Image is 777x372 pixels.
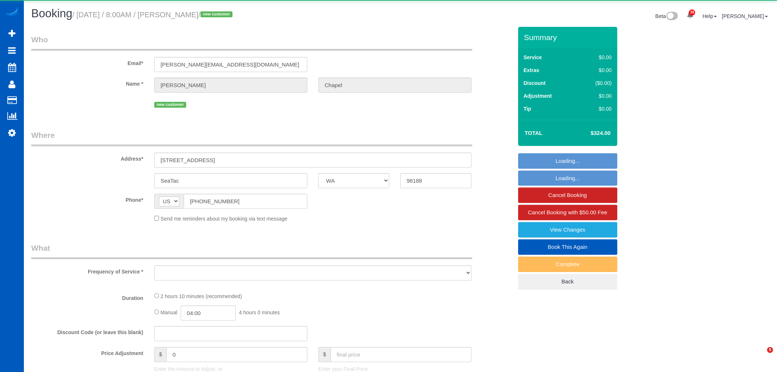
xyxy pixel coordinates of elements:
[154,347,166,362] span: $
[518,222,617,237] a: View Changes
[580,79,612,87] div: ($0.00)
[26,57,149,67] label: Email*
[666,12,678,21] img: New interface
[524,33,614,42] h3: Summary
[26,292,149,302] label: Duration
[722,13,768,19] a: [PERSON_NAME]
[702,13,717,19] a: Help
[689,10,695,15] span: 39
[200,11,232,17] span: new customer
[518,274,617,289] a: Back
[524,92,552,100] label: Adjustment
[26,194,149,204] label: Phone*
[524,67,539,74] label: Extras
[580,92,612,100] div: $0.00
[400,173,471,188] input: Zip Code*
[154,173,307,188] input: City*
[184,194,307,209] input: Phone*
[4,7,19,18] img: Automaid Logo
[26,78,149,87] label: Name *
[160,216,288,222] span: Send me reminders about my booking via text message
[26,347,149,357] label: Price Adjustment
[318,347,330,362] span: $
[580,54,612,61] div: $0.00
[31,130,472,146] legend: Where
[26,153,149,162] label: Address*
[154,78,307,93] input: First Name*
[524,105,531,112] label: Tip
[683,7,697,24] a: 39
[525,130,543,136] strong: Total
[26,326,149,336] label: Discount Code (or leave this blank)
[580,105,612,112] div: $0.00
[26,265,149,275] label: Frequency of Service *
[31,34,472,51] legend: Who
[518,187,617,203] a: Cancel Booking
[198,11,235,19] span: /
[568,130,610,136] h4: $324.00
[528,209,607,215] span: Cancel Booking with $50.00 Fee
[160,310,177,315] span: Manual
[318,78,471,93] input: Last Name*
[239,310,280,315] span: 4 hours 0 minutes
[160,293,242,299] span: 2 hours 10 minutes (recommended)
[31,7,72,20] span: Booking
[72,11,235,19] small: / [DATE] / 8:00AM / [PERSON_NAME]
[518,205,617,220] a: Cancel Booking with $50.00 Fee
[154,102,186,108] span: new customer
[154,57,307,72] input: Email*
[655,13,678,19] a: Beta
[330,347,471,362] input: final price
[767,347,773,353] span: 5
[752,347,770,365] iframe: Intercom live chat
[524,79,546,87] label: Discount
[580,67,612,74] div: $0.00
[31,243,472,259] legend: What
[524,54,542,61] label: Service
[518,239,617,255] a: Book This Again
